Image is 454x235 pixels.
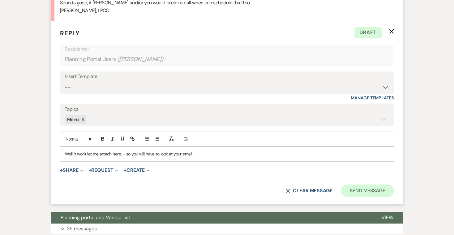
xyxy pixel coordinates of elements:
button: Send Message [341,185,394,197]
p: Well it won't let me attach here. - so you will have to look at your email. [65,150,389,157]
span: + [60,168,63,173]
div: Menu [65,115,79,124]
button: Request [89,168,118,173]
button: View [371,212,403,224]
span: Draft [354,27,382,38]
a: Manage Templates [351,95,394,101]
span: + [124,168,126,173]
span: ( [PERSON_NAME] ) [117,55,164,63]
label: Topics [65,105,389,114]
span: Reply [60,29,80,37]
span: View [381,214,393,221]
button: Share [60,168,83,173]
button: Create [124,168,149,173]
p: Recipients* [65,45,389,53]
div: Insert Template [65,72,389,81]
span: Planning portal and Vender list [61,214,130,221]
button: 35 messages [51,224,403,234]
span: + [89,168,92,173]
div: Planning Portal Users [65,53,389,65]
button: Clear message [285,188,332,193]
p: 35 messages [67,225,97,233]
button: Planning portal and Vender list [51,212,371,224]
